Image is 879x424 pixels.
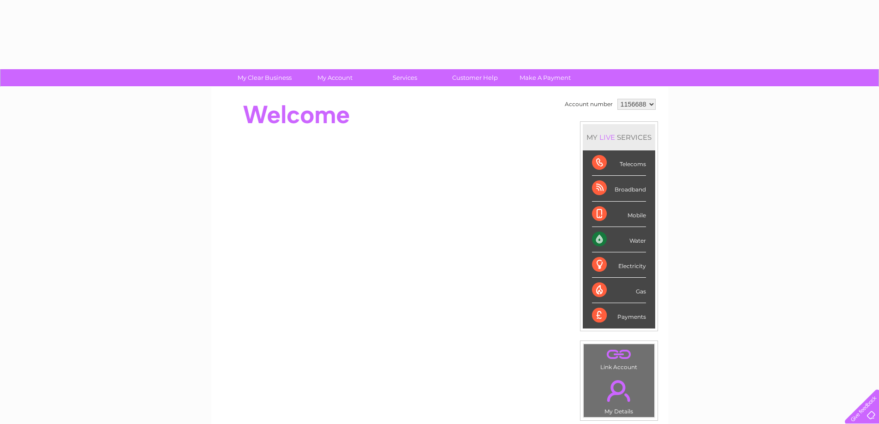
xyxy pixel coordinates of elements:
td: Account number [562,96,615,112]
div: Mobile [592,202,646,227]
a: . [586,375,652,407]
a: My Clear Business [227,69,303,86]
div: LIVE [598,133,617,142]
a: Services [367,69,443,86]
div: Electricity [592,252,646,278]
a: Customer Help [437,69,513,86]
a: My Account [297,69,373,86]
div: MY SERVICES [583,124,655,150]
div: Telecoms [592,150,646,176]
td: My Details [583,372,655,418]
div: Payments [592,303,646,328]
div: Broadband [592,176,646,201]
div: Water [592,227,646,252]
div: Gas [592,278,646,303]
a: . [586,346,652,363]
a: Make A Payment [507,69,583,86]
td: Link Account [583,344,655,373]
